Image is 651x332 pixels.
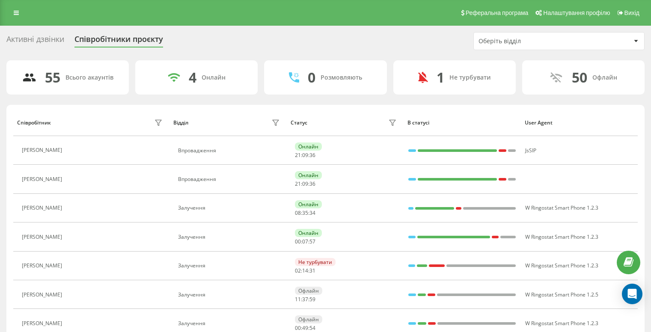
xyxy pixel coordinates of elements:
div: Офлайн [295,315,322,323]
div: : : [295,152,315,158]
div: [PERSON_NAME] [22,205,64,211]
div: [PERSON_NAME] [22,176,64,182]
span: 07 [302,238,308,245]
span: 57 [309,238,315,245]
div: Онлайн [295,200,322,208]
div: : : [295,325,315,331]
div: Відділ [173,120,188,126]
div: Оберіть відділ [479,38,581,45]
span: W Ringostat Smart Phone 1.2.5 [525,291,598,298]
div: : : [295,239,315,245]
span: 35 [302,209,308,216]
div: Розмовляють [321,74,362,81]
div: Офлайн [592,74,617,81]
span: 21 [295,151,301,159]
div: Онлайн [295,171,322,179]
span: 14 [302,267,308,274]
div: Офлайн [295,287,322,295]
div: Залучення [178,205,282,211]
span: Налаштування профілю [543,9,610,16]
div: [PERSON_NAME] [22,292,64,298]
div: User Agent [525,120,634,126]
div: Залучення [178,320,282,326]
div: [PERSON_NAME] [22,263,64,269]
div: Open Intercom Messenger [622,284,642,304]
div: Всього акаунтів [65,74,113,81]
span: 59 [309,296,315,303]
div: В статусі [407,120,517,126]
span: W Ringostat Smart Phone 1.2.3 [525,320,598,327]
span: 49 [302,324,308,332]
span: 11 [295,296,301,303]
span: 36 [309,180,315,187]
div: Залучення [178,234,282,240]
div: Онлайн [202,74,226,81]
div: : : [295,181,315,187]
span: 00 [295,238,301,245]
div: Залучення [178,263,282,269]
div: [PERSON_NAME] [22,147,64,153]
span: 36 [309,151,315,159]
span: 21 [295,180,301,187]
div: 50 [572,69,587,86]
span: 34 [309,209,315,216]
div: Впровадження [178,148,282,154]
span: 31 [309,267,315,274]
span: W Ringostat Smart Phone 1.2.3 [525,204,598,211]
div: Онлайн [295,142,322,151]
span: Реферальна програма [466,9,529,16]
div: Співробітники проєкту [74,35,163,48]
span: 00 [295,324,301,332]
div: Не турбувати [449,74,491,81]
div: [PERSON_NAME] [22,234,64,240]
span: 02 [295,267,301,274]
span: W Ringostat Smart Phone 1.2.3 [525,262,598,269]
div: Співробітник [17,120,51,126]
div: Активні дзвінки [6,35,64,48]
span: 09 [302,180,308,187]
div: 0 [308,69,315,86]
div: Впровадження [178,176,282,182]
div: : : [295,210,315,216]
div: Статус [291,120,307,126]
span: 37 [302,296,308,303]
div: Залучення [178,292,282,298]
div: 4 [189,69,196,86]
span: 08 [295,209,301,216]
div: [PERSON_NAME] [22,320,64,326]
div: : : [295,268,315,274]
div: Онлайн [295,229,322,237]
span: W Ringostat Smart Phone 1.2.3 [525,233,598,240]
div: : : [295,296,315,302]
span: 54 [309,324,315,332]
div: 55 [45,69,60,86]
div: 1 [437,69,444,86]
span: 09 [302,151,308,159]
div: Не турбувати [295,258,336,266]
span: JsSIP [525,147,536,154]
span: Вихід [624,9,639,16]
